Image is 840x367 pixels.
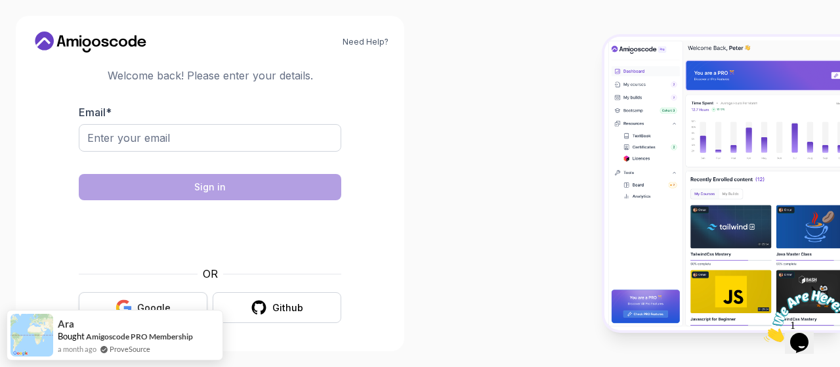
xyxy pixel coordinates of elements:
[604,37,840,330] img: Amigoscode Dashboard
[110,343,150,355] a: ProveSource
[86,332,193,341] a: Amigoscode PRO Membership
[203,266,218,282] p: OR
[343,37,388,47] a: Need Help?
[79,292,207,323] button: Google
[759,285,840,347] iframe: chat widget
[5,5,87,57] img: Chat attention grabber
[213,292,341,323] button: Github
[194,181,226,194] div: Sign in
[111,208,309,258] iframe: Widget containing checkbox for hCaptcha security challenge
[272,301,303,314] div: Github
[31,32,150,53] a: Home link
[79,124,341,152] input: Enter your email
[79,106,112,119] label: Email *
[58,331,85,341] span: Bought
[10,314,53,356] img: provesource social proof notification image
[58,318,74,330] span: Ara
[79,174,341,200] button: Sign in
[58,343,96,355] span: a month ago
[79,68,341,83] p: Welcome back! Please enter your details.
[137,301,171,314] div: Google
[5,5,10,16] span: 1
